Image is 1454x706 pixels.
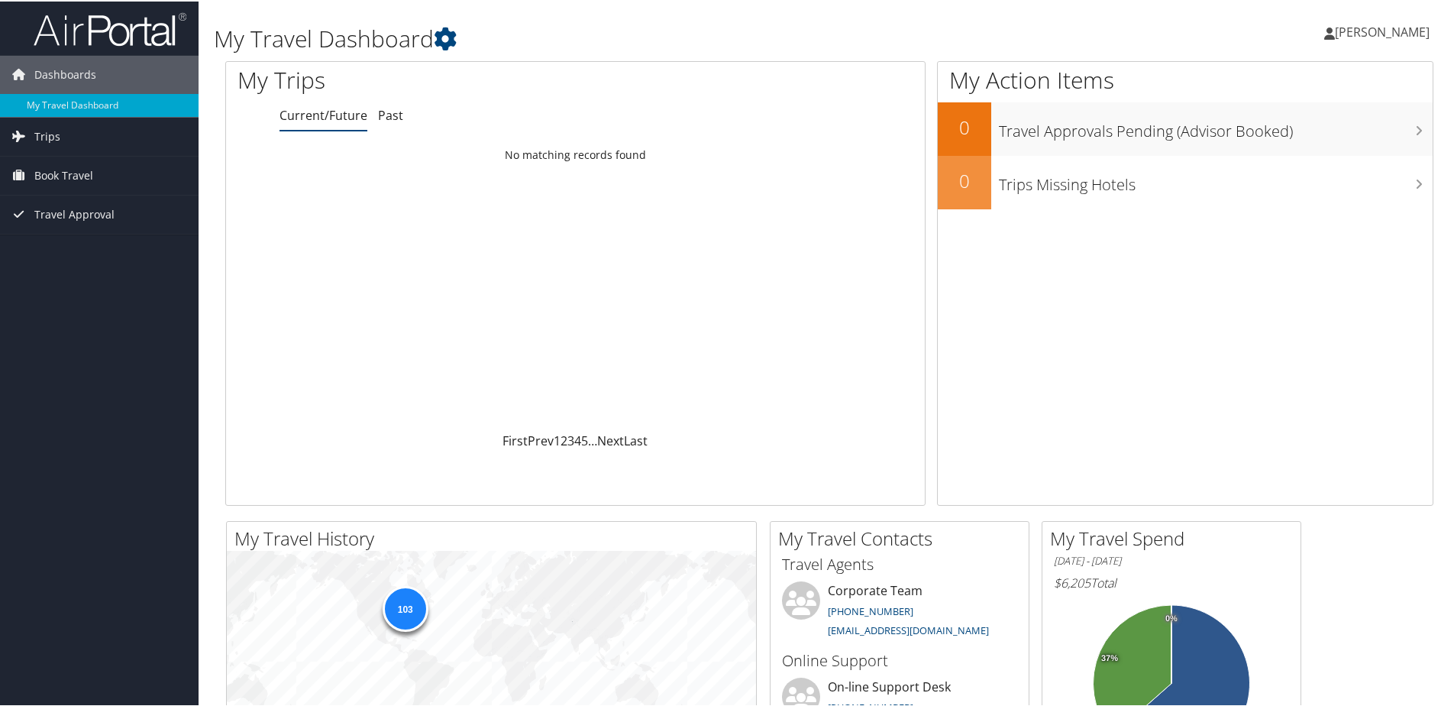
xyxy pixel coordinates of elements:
[1165,613,1178,622] tspan: 0%
[938,63,1433,95] h1: My Action Items
[588,431,597,448] span: …
[279,105,367,122] a: Current/Future
[938,101,1433,154] a: 0Travel Approvals Pending (Advisor Booked)
[528,431,554,448] a: Prev
[561,431,567,448] a: 2
[782,552,1017,574] h3: Travel Agents
[234,524,756,550] h2: My Travel History
[382,585,428,630] div: 103
[34,10,186,46] img: airportal-logo.png
[938,167,991,193] h2: 0
[828,603,913,617] a: [PHONE_NUMBER]
[378,105,403,122] a: Past
[597,431,624,448] a: Next
[999,165,1433,194] h3: Trips Missing Hotels
[1101,653,1118,662] tspan: 37%
[1335,22,1430,39] span: [PERSON_NAME]
[1054,573,1090,590] span: $6,205
[1054,573,1289,590] h6: Total
[782,649,1017,670] h3: Online Support
[34,116,60,154] span: Trips
[999,112,1433,141] h3: Travel Approvals Pending (Advisor Booked)
[938,154,1433,208] a: 0Trips Missing Hotels
[34,194,115,232] span: Travel Approval
[574,431,581,448] a: 4
[828,622,989,636] a: [EMAIL_ADDRESS][DOMAIN_NAME]
[226,140,925,167] td: No matching records found
[1324,8,1445,53] a: [PERSON_NAME]
[567,431,574,448] a: 3
[554,431,561,448] a: 1
[34,54,96,92] span: Dashboards
[624,431,648,448] a: Last
[214,21,1035,53] h1: My Travel Dashboard
[34,155,93,193] span: Book Travel
[774,580,1025,643] li: Corporate Team
[502,431,528,448] a: First
[938,113,991,139] h2: 0
[237,63,622,95] h1: My Trips
[778,524,1029,550] h2: My Travel Contacts
[581,431,588,448] a: 5
[1050,524,1301,550] h2: My Travel Spend
[1054,552,1289,567] h6: [DATE] - [DATE]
